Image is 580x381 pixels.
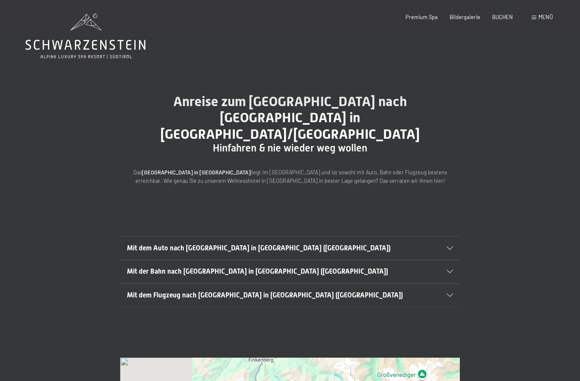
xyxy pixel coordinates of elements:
a: Premium Spa [405,14,438,20]
a: Bildergalerie [450,14,480,20]
span: Anreise zum [GEOGRAPHIC_DATA] nach [GEOGRAPHIC_DATA] in [GEOGRAPHIC_DATA]/[GEOGRAPHIC_DATA] [160,93,420,142]
span: Mit dem Flugzeug nach [GEOGRAPHIC_DATA] in [GEOGRAPHIC_DATA] ([GEOGRAPHIC_DATA]) [127,291,403,299]
p: Das liegt im [GEOGRAPHIC_DATA] und ist sowohl mit Auto, Bahn oder Flugzeug bestens erreichbar. Wi... [120,168,460,185]
span: Mit der Bahn nach [GEOGRAPHIC_DATA] in [GEOGRAPHIC_DATA] ([GEOGRAPHIC_DATA]) [127,267,388,275]
strong: [GEOGRAPHIC_DATA] in [GEOGRAPHIC_DATA] [142,169,251,176]
span: Mit dem Auto nach [GEOGRAPHIC_DATA] in [GEOGRAPHIC_DATA] ([GEOGRAPHIC_DATA]) [127,244,391,252]
span: Hinfahren & nie wieder weg wollen [213,142,367,154]
a: BUCHEN [492,14,513,20]
span: Menü [538,14,553,20]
